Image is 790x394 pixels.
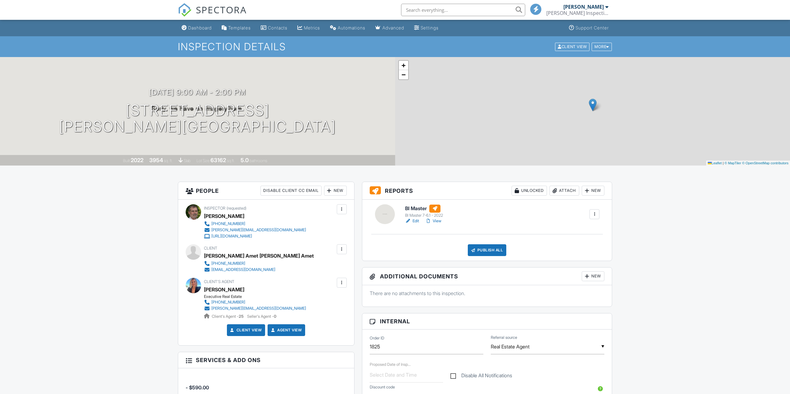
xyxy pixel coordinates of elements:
div: Support Center [576,25,609,30]
a: Dashboard [179,22,214,34]
a: Zoom out [399,70,408,79]
h1: Inspection Details [178,41,612,52]
div: [PERSON_NAME] [563,4,604,10]
div: [EMAIL_ADDRESS][DOMAIN_NAME] [211,267,275,272]
img: The Best Home Inspection Software - Spectora [178,3,192,17]
a: Agent View [270,327,302,333]
a: [PERSON_NAME][EMAIL_ADDRESS][DOMAIN_NAME] [204,305,306,312]
a: [URL][DOMAIN_NAME] [204,233,306,239]
div: [PHONE_NUMBER] [211,221,245,226]
div: Automations [338,25,365,30]
a: Settings [412,22,441,34]
span: sq.ft. [227,158,235,163]
div: [PERSON_NAME][EMAIL_ADDRESS][DOMAIN_NAME] [211,228,306,232]
span: Built [123,158,130,163]
h3: Internal [362,313,612,330]
a: BI Master BI Master 7-6.1 - 2022 [405,205,444,218]
strong: 25 [239,314,244,319]
label: Order ID [370,335,384,341]
span: (requested) [227,206,246,210]
a: [PERSON_NAME][EMAIL_ADDRESS][DOMAIN_NAME] [204,227,306,233]
a: Advanced [373,22,407,34]
div: [PERSON_NAME][EMAIL_ADDRESS][DOMAIN_NAME] [211,306,306,311]
div: Disable Client CC Email [260,186,322,196]
a: [EMAIL_ADDRESS][DOMAIN_NAME] [204,267,309,273]
a: Leaflet [708,161,722,165]
a: View [425,218,441,224]
div: 5.0 [241,157,249,163]
div: New [324,186,347,196]
a: Support Center [567,22,611,34]
a: Edit [405,218,419,224]
h3: Additional Documents [362,268,612,285]
div: Publish All [468,244,507,256]
label: Discount code [370,384,395,390]
a: SPECTORA [178,8,247,21]
span: Client's Agent - [212,314,245,319]
div: [URL][DOMAIN_NAME] [211,234,252,239]
a: © MapTiler [725,161,741,165]
a: Zoom in [399,61,408,70]
input: Search everything... [401,4,525,16]
div: Dashboard [188,25,212,30]
span: + [401,61,405,69]
div: Metrics [304,25,320,30]
a: Metrics [295,22,323,34]
a: Contacts [258,22,290,34]
div: Advanced [382,25,404,30]
img: Marker [589,99,597,111]
div: 63162 [210,157,226,163]
span: slab [184,158,191,163]
div: Templates [228,25,251,30]
div: 2022 [131,157,143,163]
a: Client View [554,44,591,49]
div: New [582,186,604,196]
a: [PHONE_NUMBER] [204,221,306,227]
span: Client [204,246,217,250]
h3: People [178,182,354,200]
div: More [592,42,612,51]
div: Attach [549,186,579,196]
span: - $590.00 [186,384,209,391]
a: Templates [219,22,253,34]
span: Inspector [204,206,225,210]
div: 3954 [149,157,163,163]
a: Client View [229,327,262,333]
h1: [STREET_ADDRESS] [PERSON_NAME][GEOGRAPHIC_DATA] [59,102,336,135]
p: There are no attachments to this inspection. [370,290,605,297]
div: Executive Real Estate [204,294,311,299]
span: sq. ft. [164,158,173,163]
label: Proposed Date of Inspection [370,362,411,367]
a: © OpenStreetMap contributors [742,161,788,165]
a: [PERSON_NAME] [204,285,244,294]
input: Select Date and Time [370,367,443,383]
a: Automations (Basic) [327,22,368,34]
span: − [401,71,405,78]
h6: BI Master [405,205,444,213]
div: Settings [421,25,439,30]
div: Bartee Inspections, PLLC [546,10,608,16]
div: [PHONE_NUMBER] [211,261,245,266]
h3: [DATE] 9:00 am - 2:00 pm [149,88,246,96]
div: [PERSON_NAME] Amet [PERSON_NAME] Amet [204,251,314,260]
span: bathrooms [250,158,267,163]
label: Disable All Notifications [450,373,512,380]
div: Unlocked [512,186,547,196]
span: Client's Agent [204,279,234,284]
a: [PHONE_NUMBER] [204,260,309,267]
label: Referral source [491,335,517,340]
div: [PERSON_NAME] [204,211,244,221]
strong: 0 [274,314,276,319]
div: New [582,271,604,281]
div: Client View [555,42,589,51]
span: SPECTORA [196,3,247,16]
a: [PHONE_NUMBER] [204,299,306,305]
h3: Reports [362,182,612,200]
span: Seller's Agent - [247,314,276,319]
div: [PHONE_NUMBER] [211,300,245,305]
div: BI Master 7-6.1 - 2022 [405,213,444,218]
span: Lot Size [196,158,210,163]
h3: Services & Add ons [178,352,354,368]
